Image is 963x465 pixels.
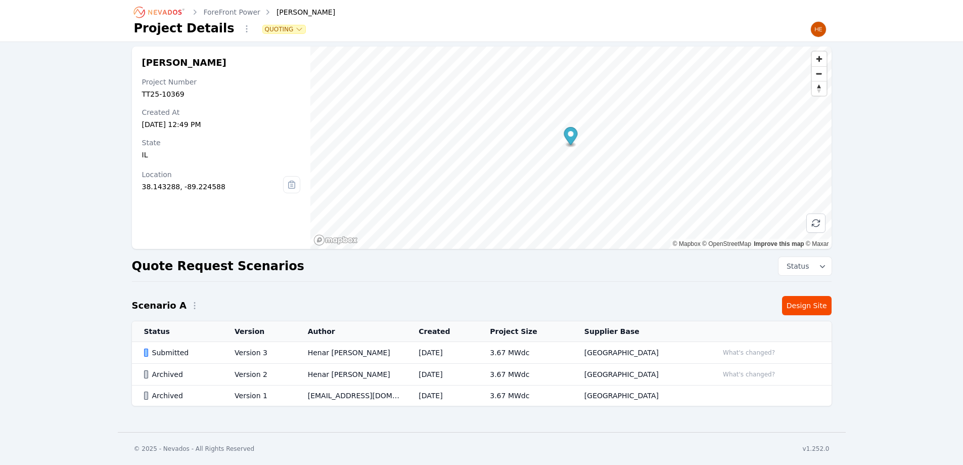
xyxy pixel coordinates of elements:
[310,47,831,249] canvas: Map
[142,182,284,192] div: 38.143288, -89.224588
[134,4,336,20] nav: Breadcrumb
[222,321,296,342] th: Version
[132,321,223,342] th: Status
[572,342,706,364] td: [GEOGRAPHIC_DATA]
[478,386,572,406] td: 3.67 MWdc
[142,150,301,160] div: IL
[778,257,832,275] button: Status
[144,348,218,358] div: Submitted
[142,57,301,69] h2: [PERSON_NAME]
[132,299,187,313] h2: Scenario A
[222,364,296,386] td: Version 2
[134,20,235,36] h1: Project Details
[142,138,301,148] div: State
[132,258,304,274] h2: Quote Request Scenarios
[134,445,255,453] div: © 2025 - Nevados - All Rights Reserved
[296,386,407,406] td: [EMAIL_ADDRESS][DOMAIN_NAME]
[803,445,830,453] div: v1.252.0
[478,342,572,364] td: 3.67 MWdc
[572,321,706,342] th: Supplier Base
[204,7,260,17] a: ForeFront Power
[718,347,779,358] button: What's changed?
[812,66,827,81] button: Zoom out
[222,342,296,364] td: Version 3
[812,81,827,96] button: Reset bearing to north
[406,386,478,406] td: [DATE]
[142,89,301,99] div: TT25-10369
[702,240,751,247] a: OpenStreetMap
[296,321,407,342] th: Author
[142,107,301,117] div: Created At
[132,342,832,364] tr: SubmittedVersion 3Henar [PERSON_NAME][DATE]3.67 MWdc[GEOGRAPHIC_DATA]What's changed?
[783,261,809,271] span: Status
[406,364,478,386] td: [DATE]
[132,386,832,406] tr: ArchivedVersion 1[EMAIL_ADDRESS][DOMAIN_NAME][DATE]3.67 MWdc[GEOGRAPHIC_DATA]
[806,240,829,247] a: Maxar
[673,240,701,247] a: Mapbox
[754,240,804,247] a: Improve this map
[718,369,779,380] button: What's changed?
[262,7,335,17] div: [PERSON_NAME]
[142,119,301,130] div: [DATE] 12:49 PM
[564,127,578,148] div: Map marker
[478,364,572,386] td: 3.67 MWdc
[142,170,284,180] div: Location
[313,234,358,246] a: Mapbox homepage
[810,21,827,37] img: Henar Luque
[144,369,218,379] div: Archived
[296,364,407,386] td: Henar [PERSON_NAME]
[132,364,832,386] tr: ArchivedVersion 2Henar [PERSON_NAME][DATE]3.67 MWdc[GEOGRAPHIC_DATA]What's changed?
[222,386,296,406] td: Version 1
[812,52,827,66] button: Zoom in
[263,25,306,33] button: Quoting
[782,296,832,315] a: Design Site
[406,342,478,364] td: [DATE]
[572,386,706,406] td: [GEOGRAPHIC_DATA]
[144,391,218,401] div: Archived
[296,342,407,364] td: Henar [PERSON_NAME]
[812,67,827,81] span: Zoom out
[572,364,706,386] td: [GEOGRAPHIC_DATA]
[142,77,301,87] div: Project Number
[406,321,478,342] th: Created
[478,321,572,342] th: Project Size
